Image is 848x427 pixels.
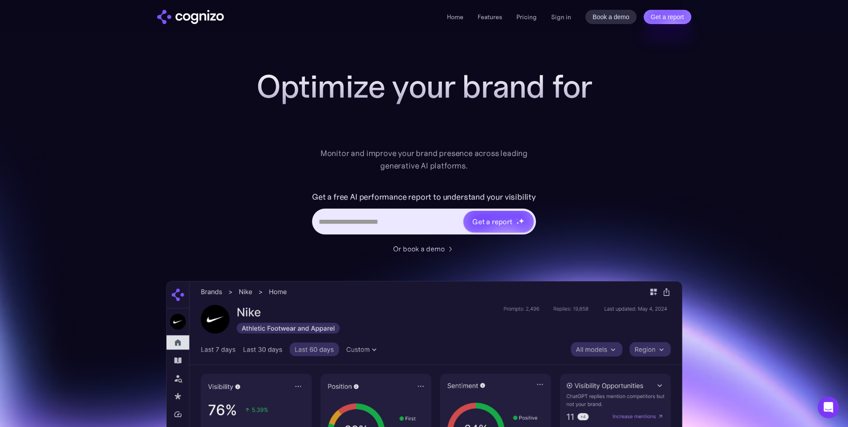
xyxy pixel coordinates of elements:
a: Pricing [516,13,537,21]
a: Features [478,13,502,21]
form: Hero URL Input Form [312,190,536,239]
a: Book a demo [585,10,637,24]
img: star [516,222,519,225]
img: star [516,218,518,220]
a: Get a reportstarstarstar [463,210,535,233]
img: cognizo logo [157,10,224,24]
label: Get a free AI performance report to understand your visibility [312,190,536,204]
img: star [519,218,524,224]
div: Open Intercom Messenger [818,397,839,418]
a: Get a report [644,10,691,24]
a: Or book a demo [393,243,455,254]
div: Or book a demo [393,243,445,254]
div: Monitor and improve your brand presence across leading generative AI platforms. [315,147,534,172]
a: Home [447,13,463,21]
a: home [157,10,224,24]
a: Sign in [551,12,571,22]
h1: Optimize your brand for [246,69,602,104]
div: Get a report [472,216,512,227]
